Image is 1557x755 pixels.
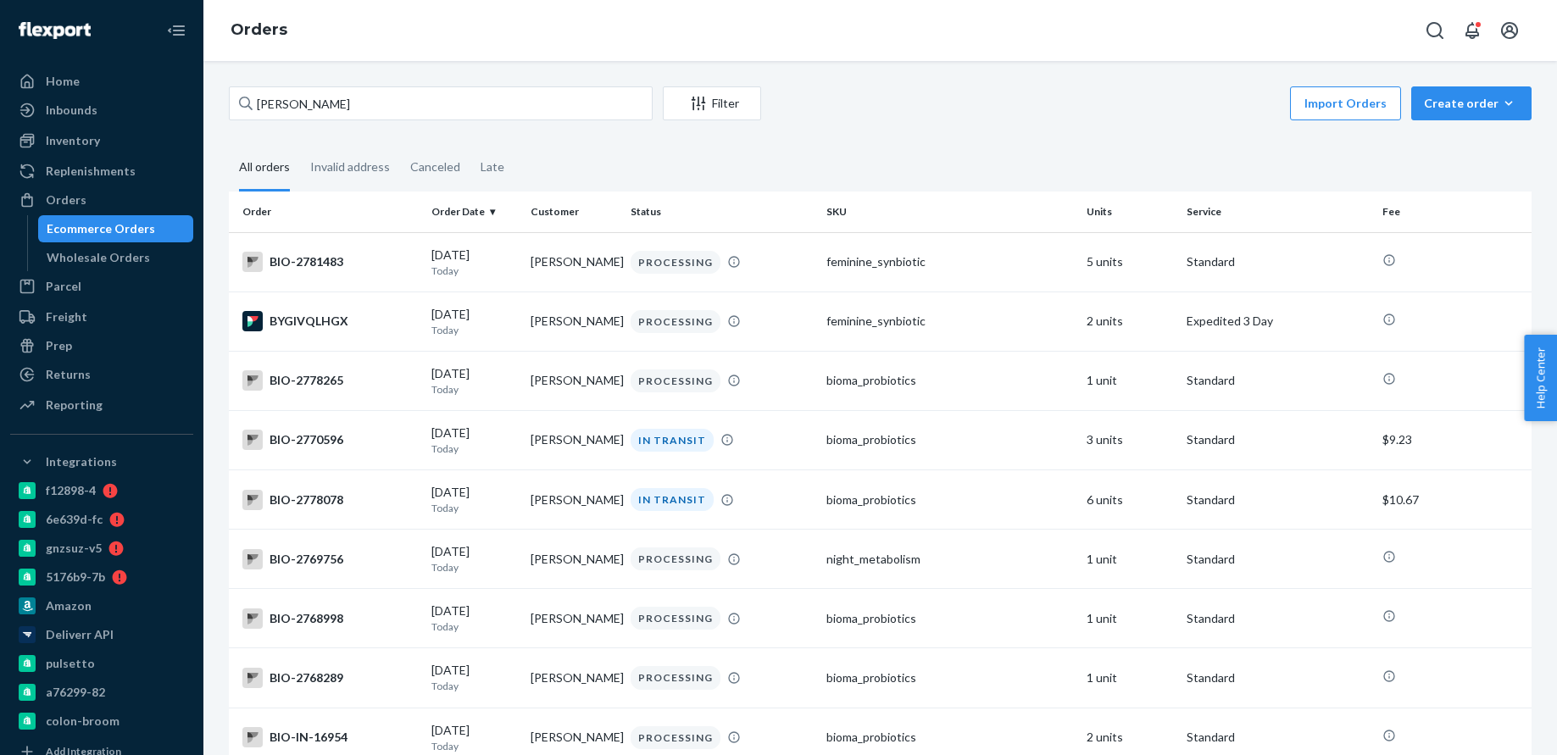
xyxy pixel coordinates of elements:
[431,722,518,753] div: [DATE]
[217,6,301,55] ol: breadcrumbs
[10,303,193,330] a: Freight
[1187,313,1369,330] p: Expedited 3 Day
[1411,86,1532,120] button: Create order
[431,501,518,515] p: Today
[10,186,193,214] a: Orders
[10,563,193,591] a: 5176b9-7b
[1187,610,1369,627] p: Standard
[1080,589,1180,648] td: 1 unit
[524,232,624,291] td: [PERSON_NAME]
[38,244,194,271] a: Wholesale Orders
[524,589,624,648] td: [PERSON_NAME]
[481,145,504,189] div: Late
[10,477,193,504] a: f12898-4
[431,560,518,575] p: Today
[1187,431,1369,448] p: Standard
[826,372,1073,389] div: bioma_probiotics
[431,306,518,337] div: [DATE]
[46,655,95,672] div: pulsetto
[1376,470,1532,530] td: $10.67
[19,22,91,39] img: Flexport logo
[46,366,91,383] div: Returns
[46,337,72,354] div: Prep
[826,253,1073,270] div: feminine_synbiotic
[10,679,193,706] a: a76299-82
[431,739,518,753] p: Today
[524,291,624,351] td: [PERSON_NAME]
[10,273,193,300] a: Parcel
[242,252,418,272] div: BIO-2781483
[826,313,1073,330] div: feminine_synbiotic
[10,97,193,124] a: Inbounds
[1187,372,1369,389] p: Standard
[46,308,87,325] div: Freight
[242,490,418,510] div: BIO-2778078
[631,607,720,630] div: PROCESSING
[10,592,193,619] a: Amazon
[10,708,193,735] a: colon-broom
[242,549,418,569] div: BIO-2769756
[826,729,1073,746] div: bioma_probiotics
[1080,291,1180,351] td: 2 units
[431,484,518,515] div: [DATE]
[10,158,193,185] a: Replenishments
[431,662,518,693] div: [DATE]
[10,448,193,475] button: Integrations
[1187,253,1369,270] p: Standard
[431,365,518,397] div: [DATE]
[631,666,720,689] div: PROCESSING
[431,543,518,575] div: [DATE]
[1080,192,1180,232] th: Units
[431,619,518,634] p: Today
[10,127,193,154] a: Inventory
[46,278,81,295] div: Parcel
[46,511,103,528] div: 6e639d-fc
[10,68,193,95] a: Home
[1080,648,1180,708] td: 1 unit
[431,264,518,278] p: Today
[826,551,1073,568] div: night_metabolism
[1424,95,1519,112] div: Create order
[431,441,518,456] p: Today
[624,192,820,232] th: Status
[46,597,92,614] div: Amazon
[431,425,518,456] div: [DATE]
[229,86,653,120] input: Search orders
[10,535,193,562] a: gnzsuz-v5
[242,668,418,688] div: BIO-2768289
[631,369,720,392] div: PROCESSING
[425,192,525,232] th: Order Date
[1187,551,1369,568] p: Standard
[1376,410,1532,469] td: $9.23
[1376,192,1532,232] th: Fee
[826,669,1073,686] div: bioma_probiotics
[431,247,518,278] div: [DATE]
[1080,232,1180,291] td: 5 units
[46,192,86,208] div: Orders
[1080,470,1180,530] td: 6 units
[524,648,624,708] td: [PERSON_NAME]
[1418,14,1452,47] button: Open Search Box
[663,86,761,120] button: Filter
[524,530,624,589] td: [PERSON_NAME]
[1493,14,1526,47] button: Open account menu
[10,361,193,388] a: Returns
[229,192,425,232] th: Order
[1080,351,1180,410] td: 1 unit
[46,713,120,730] div: colon-broom
[631,488,714,511] div: IN TRANSIT
[310,145,390,189] div: Invalid address
[46,453,117,470] div: Integrations
[1080,410,1180,469] td: 3 units
[1080,530,1180,589] td: 1 unit
[47,220,155,237] div: Ecommerce Orders
[631,547,720,570] div: PROCESSING
[664,95,760,112] div: Filter
[1187,729,1369,746] p: Standard
[524,470,624,530] td: [PERSON_NAME]
[10,506,193,533] a: 6e639d-fc
[46,397,103,414] div: Reporting
[10,332,193,359] a: Prep
[524,410,624,469] td: [PERSON_NAME]
[159,14,193,47] button: Close Navigation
